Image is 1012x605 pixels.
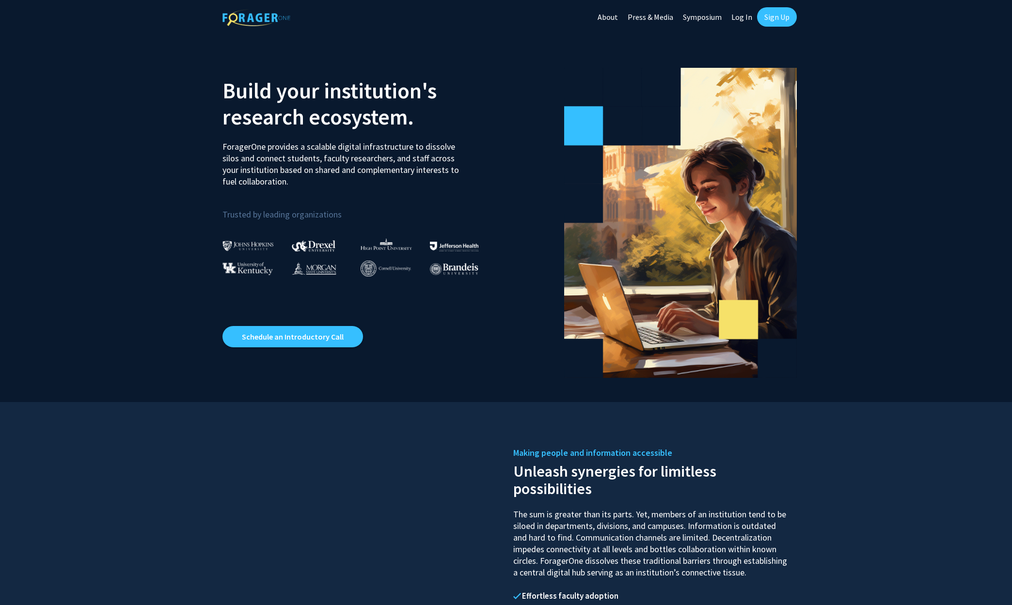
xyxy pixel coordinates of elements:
[430,242,478,251] img: Thomas Jefferson University
[222,9,290,26] img: ForagerOne Logo
[222,241,274,251] img: Johns Hopkins University
[513,460,790,497] h2: Unleash synergies for limitless possibilities
[292,240,335,251] img: Drexel University
[757,7,797,27] a: Sign Up
[222,195,499,222] p: Trusted by leading organizations
[222,78,499,130] h2: Build your institution's research ecosystem.
[361,238,412,250] img: High Point University
[430,263,478,275] img: Brandeis University
[222,134,466,187] p: ForagerOne provides a scalable digital infrastructure to dissolve silos and connect students, fac...
[222,262,273,275] img: University of Kentucky
[361,261,411,277] img: Cornell University
[292,262,336,275] img: Morgan State University
[222,326,363,347] a: Opens in a new tab
[513,446,790,460] h5: Making people and information accessible
[513,500,790,578] p: The sum is greater than its parts. Yet, members of an institution tend to be siloed in department...
[513,591,790,601] h4: Effortless faculty adoption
